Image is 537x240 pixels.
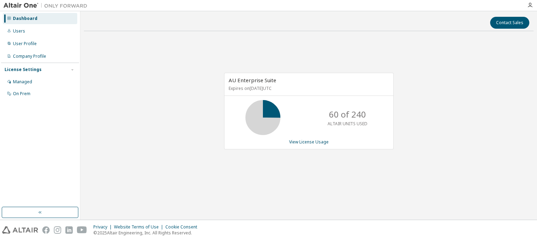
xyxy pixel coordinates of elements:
img: youtube.svg [77,226,87,234]
div: License Settings [5,67,42,72]
div: Cookie Consent [165,224,201,230]
div: Company Profile [13,54,46,59]
p: Expires on [DATE] UTC [229,85,387,91]
img: altair_logo.svg [2,226,38,234]
div: On Prem [13,91,30,97]
button: Contact Sales [490,17,529,29]
div: Users [13,28,25,34]
a: View License Usage [289,139,329,145]
p: © 2025 Altair Engineering, Inc. All Rights Reserved. [93,230,201,236]
p: 60 of 240 [329,108,366,120]
img: Altair One [3,2,91,9]
div: Privacy [93,224,114,230]
span: AU Enterprise Suite [229,77,276,84]
div: Website Terms of Use [114,224,165,230]
p: ALTAIR UNITS USED [328,121,367,127]
img: linkedin.svg [65,226,73,234]
div: Managed [13,79,32,85]
div: User Profile [13,41,37,47]
img: facebook.svg [42,226,50,234]
div: Dashboard [13,16,37,21]
img: instagram.svg [54,226,61,234]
